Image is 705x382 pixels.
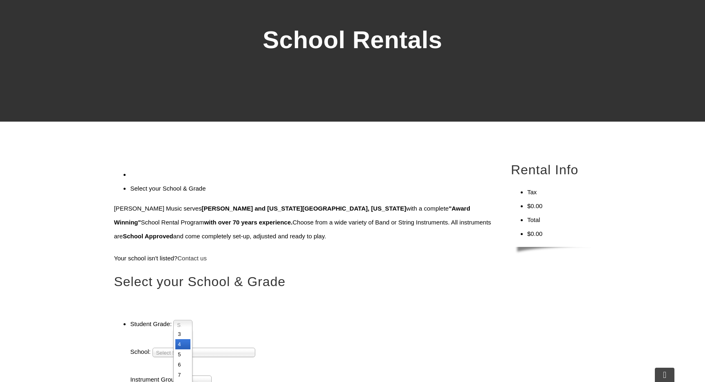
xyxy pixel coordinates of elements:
li: Total [527,213,591,227]
li: $0.00 [527,227,591,241]
strong: "Award Winning" [114,205,470,226]
li: Select your School & Grade [130,182,492,195]
li: Tax [527,185,591,199]
strong: [PERSON_NAME] and [US_STATE][GEOGRAPHIC_DATA], [US_STATE] [202,205,407,212]
li: 6 [175,360,190,370]
a: Contact us [177,255,207,262]
li: $0.00 [527,199,591,213]
label: Student Grade: [130,320,172,327]
strong: School Approved [123,233,173,240]
h1: School Rentals [114,23,591,57]
li: 7 [175,370,190,380]
p: Your school isn't listed? [114,251,492,265]
h2: Select your School & Grade [114,273,492,291]
p: [PERSON_NAME] Music serves with a complete School Rental Program Choose from a wide variety of Ba... [114,202,492,243]
strong: with over 70 years experience. [204,219,293,226]
li: 5 [175,349,190,360]
h2: Rental Info [511,162,591,179]
li: 4 [175,339,190,349]
span: Select Grade... [177,320,181,330]
label: School: [130,348,150,355]
li: 3 [175,329,190,339]
span: Select School... [156,348,244,358]
img: sidebar-footer.png [511,247,591,254]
